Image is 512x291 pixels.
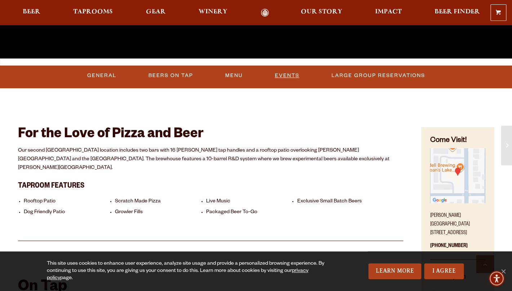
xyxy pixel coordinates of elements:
span: Beer Finder [435,9,480,15]
span: Our Story [300,9,342,15]
h4: Come Visit! [430,136,485,146]
h3: Taproom Features [18,178,403,193]
span: Gear [146,9,165,15]
p: [PHONE_NUMBER] [430,238,485,260]
span: Winery [199,9,227,15]
a: Events [272,67,302,84]
a: Menu [222,67,246,84]
li: Packaged Beer To-Go [206,209,293,216]
img: Small thumbnail of location on map [430,148,485,203]
div: Accessibility Menu [489,270,504,286]
li: Live Music [206,198,293,205]
a: Gear [141,9,170,17]
a: Beer Finder [430,9,485,17]
span: Taprooms [73,9,113,15]
span: Impact [375,9,402,15]
li: Growler Fills [115,209,202,216]
div: This site uses cookies to enhance user experience, analyze site usage and provide a personalized ... [47,260,333,282]
a: Find on Google Maps (opens in a new window) [430,200,485,205]
a: Winery [194,9,232,17]
a: Impact [370,9,406,17]
a: Beer [18,9,45,17]
a: privacy policy [47,268,308,281]
a: General [84,67,119,84]
h2: For the Love of Pizza and Beer [18,127,403,143]
a: I Agree [424,263,464,279]
a: Large Group Reservations [329,67,428,84]
li: Rooftop Patio [24,198,111,205]
li: Scratch Made Pizza [115,198,202,205]
a: Odell Home [251,9,278,17]
a: Beers On Tap [146,67,196,84]
span: Beer [23,9,40,15]
li: Dog Friendly Patio [24,209,111,216]
p: Our second [GEOGRAPHIC_DATA] location includes two bars with 16 [PERSON_NAME] tap handles and a r... [18,147,403,173]
li: Exclusive Small Batch Beers [297,198,384,205]
a: Learn More [368,263,421,279]
a: Taprooms [68,9,117,17]
a: Our Story [296,9,347,17]
p: [PERSON_NAME][GEOGRAPHIC_DATA] [STREET_ADDRESS] [430,207,485,238]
